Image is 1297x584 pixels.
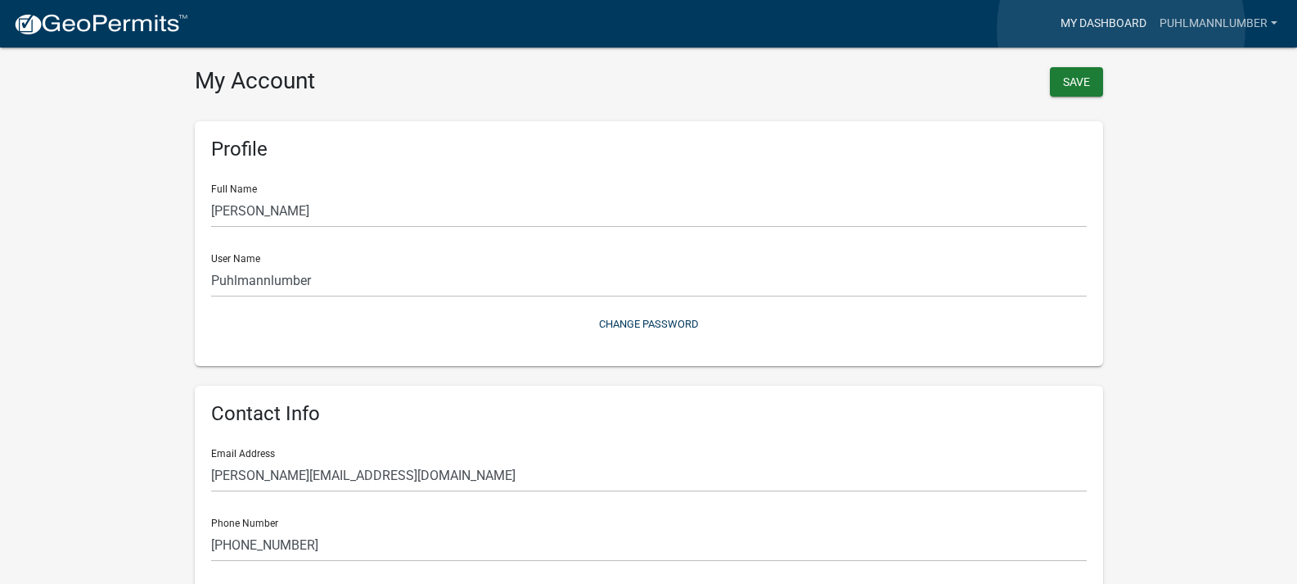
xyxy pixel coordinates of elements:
button: Save [1050,67,1103,97]
h6: Profile [211,138,1087,161]
h6: Contact Info [211,402,1087,426]
button: Change Password [211,310,1087,337]
h3: My Account [195,67,637,95]
a: Puhlmannlumber [1153,8,1284,39]
a: My Dashboard [1054,8,1153,39]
